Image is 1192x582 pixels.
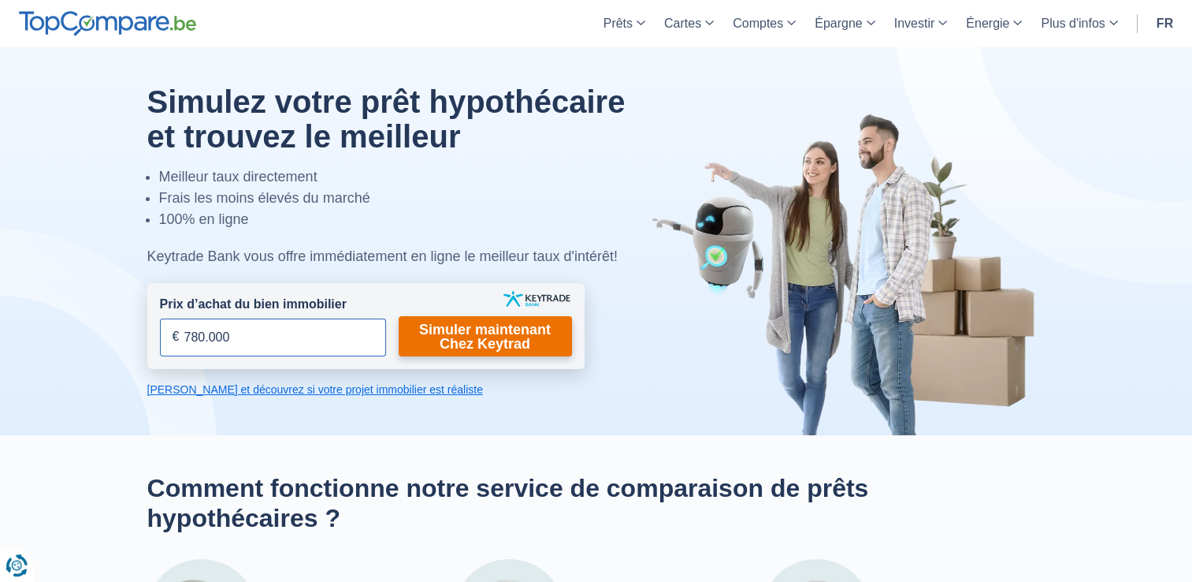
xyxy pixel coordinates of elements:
a: Simuler maintenant Chez Keytrad [399,316,572,356]
h1: Simulez votre prêt hypothécaire et trouvez le meilleur [147,84,662,154]
li: Meilleur taux directement [159,166,662,188]
li: 100% en ligne [159,209,662,230]
h2: Comment fonctionne notre service de comparaison de prêts hypothécaires ? [147,473,1045,534]
div: Keytrade Bank vous offre immédiatement en ligne le meilleur taux d'intérêt! [147,246,662,267]
img: keytrade [503,291,570,307]
li: Frais les moins élevés du marché [159,188,662,209]
img: image-hero [652,112,1045,435]
span: € [173,328,180,346]
a: [PERSON_NAME] et découvrez si votre projet immobilier est réaliste [147,382,585,397]
label: Prix d’achat du bien immobilier [160,296,347,314]
img: TopCompare [19,11,196,36]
